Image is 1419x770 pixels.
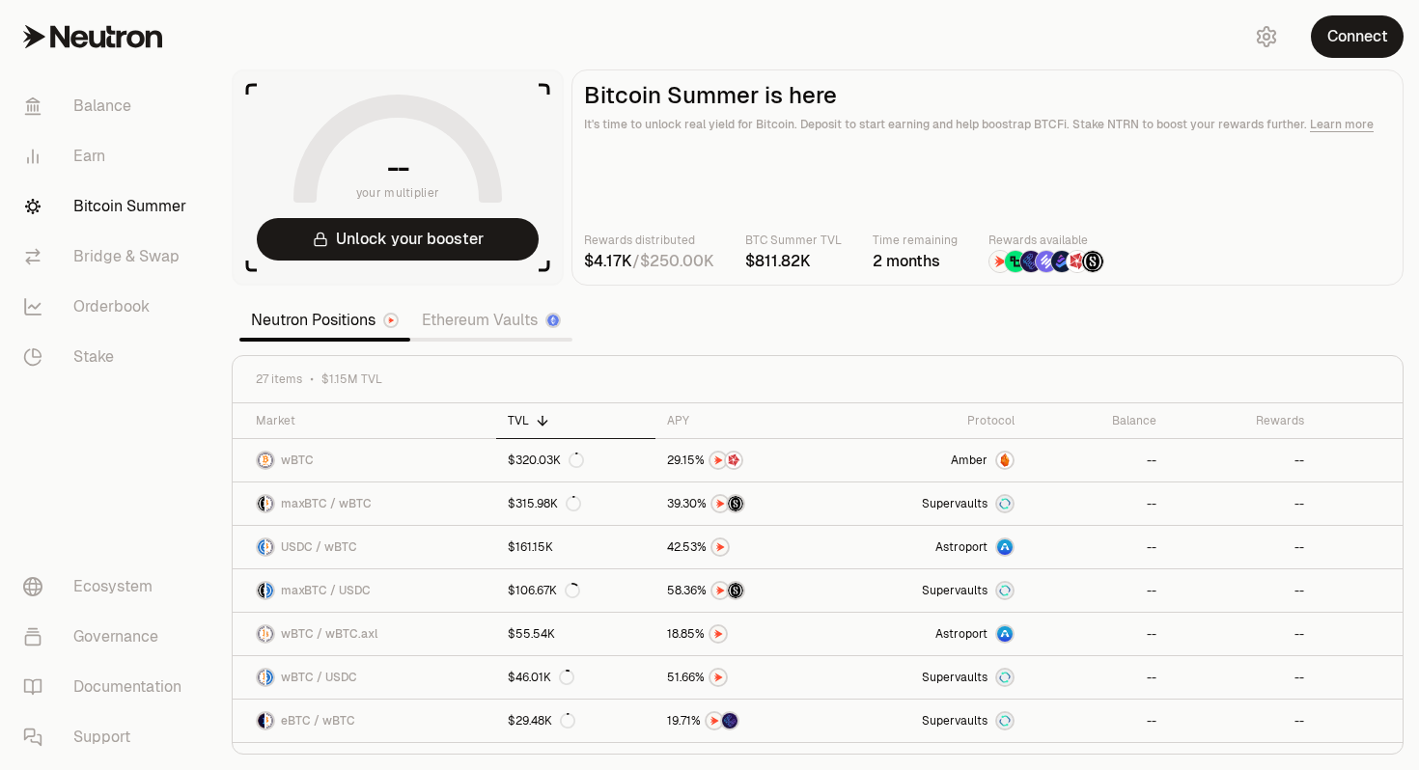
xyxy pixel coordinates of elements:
[722,713,737,729] img: EtherFi Points
[712,583,728,598] img: NTRN
[667,413,829,428] div: APY
[584,115,1391,134] p: It's time to unlock real yield for Bitcoin. Deposit to start earning and help boostrap BTCFi. Sta...
[1311,15,1404,58] button: Connect
[841,526,1026,568] a: Astroport
[922,583,988,598] span: Supervaults
[281,713,355,729] span: eBTC / wBTC
[266,496,273,511] img: wBTC Logo
[281,670,357,685] span: wBTC / USDC
[266,670,273,685] img: USDC Logo
[266,713,273,729] img: wBTC Logo
[8,131,209,181] a: Earn
[1036,251,1057,272] img: Solv Points
[8,612,209,662] a: Governance
[508,453,584,468] div: $320.03K
[667,537,829,557] button: NTRN
[655,613,841,655] a: NTRN
[655,569,841,612] a: NTRNStructured Points
[508,626,555,642] div: $55.54K
[1026,656,1168,699] a: --
[8,81,209,131] a: Balance
[935,539,988,555] span: Astroport
[233,526,496,568] a: USDC LogowBTC LogoUSDC / wBTC
[233,569,496,612] a: maxBTC LogoUSDC LogomaxBTC / USDC
[1005,251,1026,272] img: Lombard Lux
[1051,251,1072,272] img: Bedrock Diamonds
[1168,526,1316,568] a: --
[655,439,841,481] a: NTRNMars Fragments
[281,453,314,468] span: wBTC
[321,371,382,387] span: $1.15M TVL
[667,451,829,470] button: NTRNMars Fragments
[257,218,539,261] button: Unlock your booster
[508,496,581,511] div: $315.98K
[496,439,655,481] a: $320.03K
[707,713,722,729] img: NTRN
[8,332,209,382] a: Stake
[841,569,1026,612] a: SupervaultsSupervaults
[988,231,1104,250] p: Rewards available
[266,539,273,555] img: wBTC Logo
[233,439,496,481] a: wBTC LogowBTC
[496,656,655,699] a: $46.01K
[1168,613,1316,655] a: --
[281,539,357,555] span: USDC / wBTC
[712,496,728,511] img: NTRN
[233,613,496,655] a: wBTC LogowBTC.axl LogowBTC / wBTC.axl
[841,613,1026,655] a: Astroport
[8,662,209,712] a: Documentation
[922,670,988,685] span: Supervaults
[1168,656,1316,699] a: --
[655,482,841,525] a: NTRNStructured Points
[667,711,829,730] button: NTRNEtherFi Points
[728,583,743,598] img: Structured Points
[667,668,829,687] button: NTRN
[8,282,209,332] a: Orderbook
[496,482,655,525] a: $315.98K
[8,232,209,282] a: Bridge & Swap
[281,496,372,511] span: maxBTC / wBTC
[496,700,655,742] a: $29.48K
[508,583,580,598] div: $106.67K
[1168,482,1316,525] a: --
[584,82,1391,109] h2: Bitcoin Summer is here
[1067,251,1088,272] img: Mars Fragments
[385,315,397,326] img: Neutron Logo
[710,626,726,642] img: NTRN
[1310,117,1374,132] a: Learn more
[712,539,728,555] img: NTRN
[655,700,841,742] a: NTRNEtherFi Points
[239,301,410,340] a: Neutron Positions
[1020,251,1042,272] img: EtherFi Points
[547,315,559,326] img: Ethereum Logo
[233,700,496,742] a: eBTC LogowBTC LogoeBTC / wBTC
[258,496,264,511] img: maxBTC Logo
[258,670,264,685] img: wBTC Logo
[922,713,988,729] span: Supervaults
[1026,526,1168,568] a: --
[266,626,273,642] img: wBTC.axl Logo
[1026,569,1168,612] a: --
[584,250,714,273] div: /
[841,482,1026,525] a: SupervaultsSupervaults
[356,183,440,203] span: your multiplier
[1026,439,1168,481] a: --
[873,250,958,273] div: 2 months
[841,439,1026,481] a: AmberAmber
[1168,439,1316,481] a: --
[233,482,496,525] a: maxBTC LogowBTC LogomaxBTC / wBTC
[281,583,371,598] span: maxBTC / USDC
[728,496,743,511] img: Structured Points
[997,713,1013,729] img: Supervaults
[256,413,485,428] div: Market
[1082,251,1103,272] img: Structured Points
[745,231,842,250] p: BTC Summer TVL
[852,413,1015,428] div: Protocol
[1180,413,1304,428] div: Rewards
[667,624,829,644] button: NTRN
[508,539,553,555] div: $161.15K
[667,494,829,513] button: NTRNStructured Points
[233,656,496,699] a: wBTC LogoUSDC LogowBTC / USDC
[8,181,209,232] a: Bitcoin Summer
[1026,482,1168,525] a: --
